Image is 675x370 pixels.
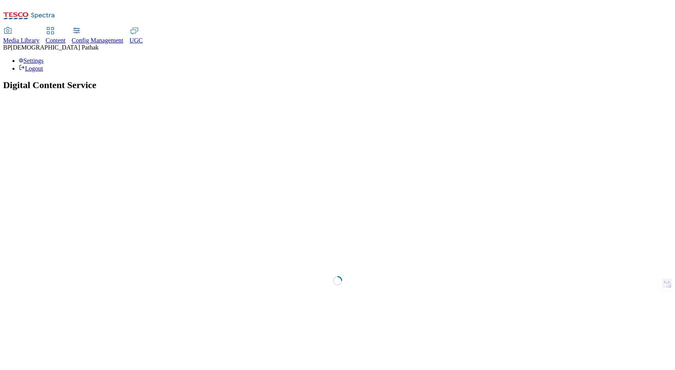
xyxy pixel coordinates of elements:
[3,28,39,44] a: Media Library
[19,65,43,72] a: Logout
[72,37,123,44] span: Config Management
[72,28,123,44] a: Config Management
[46,28,66,44] a: Content
[46,37,66,44] span: Content
[130,28,143,44] a: UGC
[19,57,44,64] a: Settings
[3,37,39,44] span: Media Library
[11,44,99,51] span: [DEMOGRAPHIC_DATA] Pathak
[3,44,11,51] span: BP
[3,80,672,90] h1: Digital Content Service
[130,37,143,44] span: UGC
